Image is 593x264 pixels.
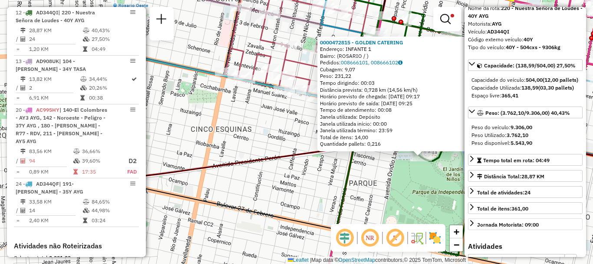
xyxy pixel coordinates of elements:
strong: 5.543,90 [511,140,532,146]
td: 00:38 [89,94,131,102]
a: Zoom out [450,238,463,251]
span: Capacidade: (138,59/504,00) 27,50% [484,62,576,69]
strong: AYG [492,20,502,27]
span: Exibir rótulo [385,227,405,248]
a: 008666101, 008666102 [341,59,402,66]
span: 28,87 KM [521,173,544,180]
div: Quantidade pallets: 0,216 [320,140,516,147]
strong: AD344QI [487,28,509,35]
div: Total de itens: 14,00 [320,134,516,141]
div: Horário previsto de chegada: [DATE] 09:17 [320,93,516,100]
td: 17:35 [82,167,118,176]
i: Total de Atividades [20,158,26,164]
span: Cubagem: 9,07 [320,66,355,73]
span: | 104 - [PERSON_NAME] - 34Y TASA [16,58,86,72]
i: % de utilização do peso [80,77,87,82]
h4: Atividades não Roteirizadas [14,242,139,250]
div: Peso disponível: [471,139,579,147]
td: 33,58 KM [29,197,82,206]
td: 24 [29,35,82,43]
td: 83,56 KM [29,147,73,156]
h4: Atividades [468,242,583,251]
span: Ocultar NR [359,227,380,248]
strong: (03,30 pallets) [538,84,574,91]
i: % de utilização do peso [83,28,89,33]
strong: 24 [524,189,530,196]
span: AD344QI [36,9,58,16]
a: Peso: (3.762,10/9.306,00) 40,43% [468,107,583,118]
span: | [310,257,311,263]
span: AD908UK [36,58,59,64]
td: 34,44% [89,75,131,84]
a: Total de itens:361,00 [468,202,583,214]
span: 20 - [16,107,107,144]
span: + [454,226,459,237]
i: Distância Total [20,149,26,154]
img: Fluxo de ruas [410,231,424,245]
a: Tempo total em rota: 04:49 [468,154,583,166]
span: Ocultar deslocamento [334,227,355,248]
a: Distância Total:28,87 KM [468,170,583,182]
div: Peso: (3.762,10/9.306,00) 40,43% [468,120,583,150]
span: Tempo total em rota: 04:49 [483,157,550,164]
span: AC995HY [36,107,59,113]
div: Janela utilizada início: 00:00 [320,120,516,127]
td: 84,65% [91,197,135,206]
td: / [16,35,20,43]
a: OpenStreetMap [339,257,376,263]
img: Exibir/Ocultar setores [428,231,442,245]
em: Opções [130,58,135,63]
td: 2,40 KM [29,216,82,225]
a: Exibir filtros [437,10,458,28]
div: Endereço: INFANTE 1 [320,46,516,53]
strong: 9.306,00 [511,124,532,130]
p: D2 [118,156,137,166]
span: Peso: (3.762,10/9.306,00) 40,43% [485,110,570,116]
td: 04:49 [91,45,135,53]
i: Distância Total [20,199,26,204]
i: % de utilização do peso [83,199,89,204]
i: % de utilização da cubagem [80,85,87,90]
td: 0,89 KM [29,167,73,176]
i: Distância Total [20,28,26,33]
td: = [16,45,20,53]
td: = [16,167,20,176]
strong: 138,59 [521,84,538,91]
span: 13 - [16,58,86,72]
strong: 365,41 [501,92,518,99]
a: 0000472815 - GOLDEN CATERING [320,39,403,46]
td: / [16,206,20,215]
div: Horário previsto de saída: [DATE] 09:25 [320,100,516,107]
div: Veículo: [468,28,583,36]
a: Total de atividades:24 [468,186,583,198]
td: 13,82 KM [29,75,80,84]
div: Jornada Motorista: 09:00 [477,221,539,229]
div: Janela utilizada término: 23:59 [320,127,516,134]
td: 14 [29,206,82,215]
td: 39,60% [82,156,118,167]
td: 94 [29,156,73,167]
td: 27,50% [91,35,135,43]
i: % de utilização da cubagem [73,158,80,164]
td: 6,91 KM [29,94,80,102]
i: Tempo total em rota [83,47,87,52]
td: 28,87 KM [29,26,82,35]
td: 40,43% [91,26,135,35]
span: Peso: 231,22 [320,73,351,79]
span: | 140-El Colombres - AY3 AYG, 142 - Noroeste - Peligro - 37Y AYG , 180 - [PERSON_NAME] - R77 - RD... [16,107,107,144]
div: Total de itens: [477,205,528,213]
div: Bairro: (ROSARIO / ) [320,53,516,60]
span: | 220 - Nuestra Señora de Loudes - 40Y AYG [16,9,95,23]
span: − [454,239,459,250]
a: Jornada Motorista: 09:00 [468,218,583,230]
i: Total de Atividades [20,208,26,213]
td: / [16,156,20,167]
div: Distância Total: [477,173,544,180]
td: 44,98% [91,206,135,215]
span: 12 - [16,9,95,23]
div: Tipo do veículo: [468,43,583,51]
strong: 3.762,10 [507,132,528,138]
i: Observações [398,60,402,65]
div: Peso Utilizado: [471,131,579,139]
